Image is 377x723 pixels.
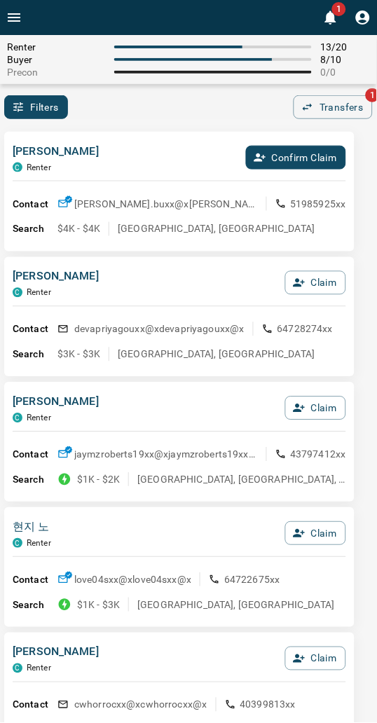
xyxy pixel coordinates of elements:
p: 현지 노 [13,519,51,536]
p: [PERSON_NAME] [13,394,99,411]
button: Claim [285,647,346,671]
p: love04sxx@x love04sxx@x [74,573,191,587]
p: Renter [27,163,51,172]
span: Precon [7,67,106,78]
p: Search [13,222,57,237]
p: 51985925xx [291,197,347,211]
button: Profile [349,4,377,32]
p: [GEOGRAPHIC_DATA], [GEOGRAPHIC_DATA], +1 [137,473,346,487]
button: Claim [285,522,346,546]
button: Confirm Claim [246,146,346,170]
p: Renter [27,539,51,549]
button: Filters [4,95,68,119]
button: Claim [285,271,346,295]
button: Transfers [294,95,373,119]
p: Search [13,473,57,488]
p: [GEOGRAPHIC_DATA], [GEOGRAPHIC_DATA] [118,222,315,236]
div: condos.ca [13,664,22,674]
span: Buyer [7,54,106,65]
p: Contact [13,573,57,588]
p: [PERSON_NAME].buxx@x [PERSON_NAME].buxx@x [74,197,258,211]
p: Search [13,347,57,362]
p: [GEOGRAPHIC_DATA], [GEOGRAPHIC_DATA] [137,598,334,612]
span: 1 [332,2,346,16]
p: 43797412xx [291,448,347,462]
p: 64728274xx [277,322,334,336]
p: $1K - $3K [77,598,120,612]
p: Contact [13,698,57,713]
p: [GEOGRAPHIC_DATA], [GEOGRAPHIC_DATA] [118,347,315,361]
div: condos.ca [13,288,22,298]
p: devapriyagouxx@x devapriyagouxx@x [74,322,245,336]
p: $3K - $3K [57,347,100,361]
p: Renter [27,664,51,674]
p: Contact [13,197,57,212]
span: 0 / 0 [320,67,370,78]
p: jaymzroberts19xx@x jaymzroberts19xx@x [74,448,258,462]
p: Contact [13,322,57,337]
div: condos.ca [13,539,22,549]
p: Renter [27,288,51,298]
span: 8 / 10 [320,54,370,65]
p: 64722675xx [224,573,280,587]
div: condos.ca [13,163,22,172]
button: 1 [317,4,345,32]
span: 13 / 20 [320,41,370,53]
p: 40399813xx [240,698,296,712]
p: $4K - $4K [57,222,100,236]
p: Renter [27,413,51,423]
p: [PERSON_NAME] [13,143,99,160]
p: Search [13,598,57,613]
p: cwhorrocxx@x cwhorrocxx@x [74,698,207,712]
p: [PERSON_NAME] [13,268,99,285]
div: condos.ca [13,413,22,423]
button: Claim [285,397,346,420]
span: Renter [7,41,106,53]
p: $1K - $2K [77,473,120,487]
p: [PERSON_NAME] [13,645,99,661]
p: Contact [13,448,57,462]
